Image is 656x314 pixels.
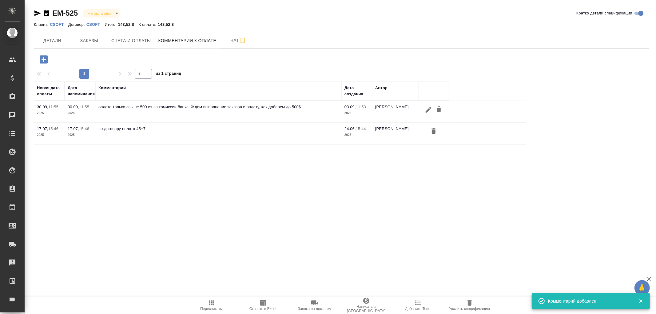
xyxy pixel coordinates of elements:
[356,126,366,131] p: 15:44
[48,126,58,131] p: 15:46
[111,37,151,45] span: Счета и оплаты
[139,22,158,27] p: К оплате:
[372,123,418,144] td: [PERSON_NAME]
[52,9,78,17] a: EM-525
[37,132,62,138] p: 2025
[43,10,50,17] button: Скопировать ссылку
[68,110,92,116] p: 2025
[34,22,50,27] p: Клиент:
[158,37,217,45] span: Комментарии к оплате
[634,298,647,304] button: Закрыть
[239,37,246,44] svg: Подписаться
[86,22,105,27] a: CSOFT
[48,105,58,109] p: 11:55
[344,85,369,97] div: Дата создания
[156,70,181,79] span: из 1 страниц
[634,280,650,296] button: 🙏
[356,105,366,109] p: 11:53
[224,37,253,44] span: Чат
[118,22,139,27] p: 143,52 $
[344,126,356,131] p: 24.06,
[34,10,41,17] button: Скопировать ссылку для ЯМессенджера
[372,101,418,122] td: [PERSON_NAME]
[38,37,67,45] span: Детали
[637,281,647,294] span: 🙏
[86,11,113,16] button: Не оплачена
[158,22,178,27] p: 143,52 $
[68,22,86,27] p: Договор:
[37,85,62,97] div: Новая дата оплаты
[344,110,369,116] p: 2025
[50,22,68,27] a: CSOFT
[576,10,632,16] span: Кратко детали спецификации
[428,126,439,137] button: Удалить
[344,105,356,109] p: 03.09,
[423,104,434,115] button: Редактировать
[434,104,444,115] button: Удалить
[74,37,104,45] span: Заказы
[344,132,369,138] p: 2025
[548,298,629,304] div: Комментарий добавлен
[98,85,126,91] div: Комментарий
[79,105,89,109] p: 11:55
[35,53,52,66] button: Добавить комментарий
[98,126,338,132] p: по договору оплата 45+7
[37,105,48,109] p: 30.09,
[375,85,388,91] div: Автор
[68,85,95,97] div: Дата напоминания
[37,110,62,116] p: 2025
[68,105,79,109] p: 30.09,
[105,22,118,27] p: Итого:
[98,104,338,110] p: оплата только свыше 500 из-за комиссии банка. Ждем выполнение заказов и оплату, как доберем до 500$
[68,126,79,131] p: 17.07,
[79,126,89,131] p: 15:46
[83,9,121,18] div: Не оплачена
[37,126,48,131] p: 17.07,
[68,132,92,138] p: 2025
